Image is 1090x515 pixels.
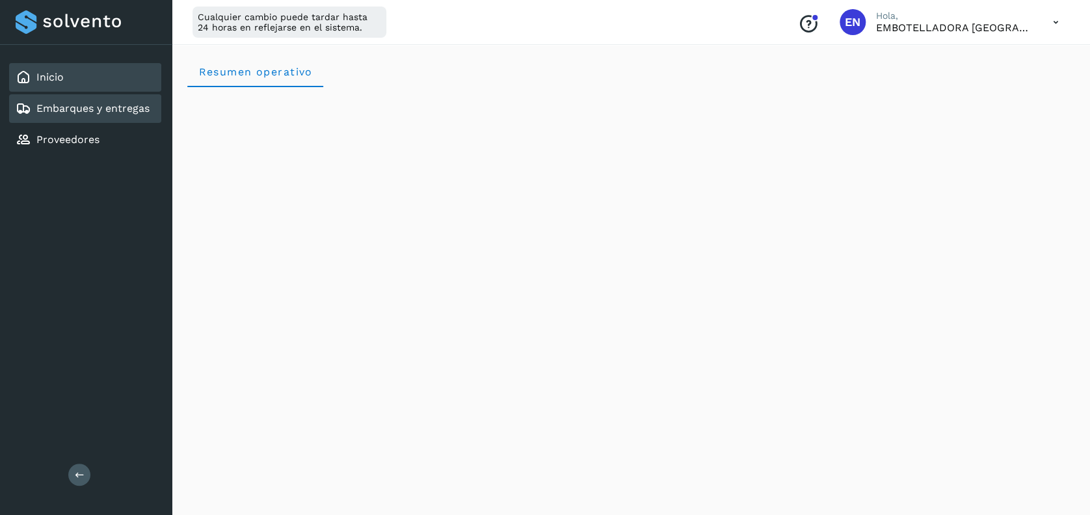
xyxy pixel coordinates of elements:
span: Resumen operativo [198,66,313,78]
div: Cualquier cambio puede tardar hasta 24 horas en reflejarse en el sistema. [193,7,386,38]
a: Inicio [36,71,64,83]
p: Hola, [876,10,1032,21]
p: EMBOTELLADORA NIAGARA DE MEXICO [876,21,1032,34]
div: Proveedores [9,125,161,154]
a: Proveedores [36,133,100,146]
a: Embarques y entregas [36,102,150,114]
div: Inicio [9,63,161,92]
div: Embarques y entregas [9,94,161,123]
